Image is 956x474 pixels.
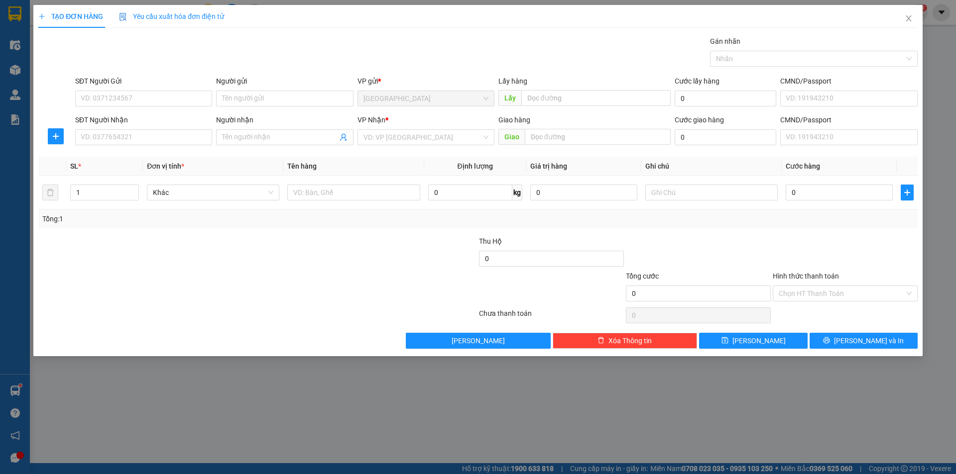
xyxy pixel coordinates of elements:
div: Tổng: 1 [42,213,369,224]
span: Tổng cước [626,272,659,280]
div: Người nhận [216,114,353,125]
button: plus [901,185,914,200]
div: Người gửi [216,76,353,87]
span: close [905,14,913,22]
img: icon [119,13,127,21]
span: Cước hàng [786,162,820,170]
input: Dọc đường [521,90,671,106]
span: Đơn vị tính [147,162,184,170]
input: Ghi Chú [645,185,778,200]
div: CMND/Passport [780,114,917,125]
button: [PERSON_NAME] [406,333,551,349]
span: plus [38,13,45,20]
span: [PERSON_NAME] [452,335,505,346]
button: deleteXóa Thông tin [553,333,698,349]
span: TẠO ĐƠN HÀNG [38,12,103,20]
span: Xóa Thông tin [608,335,652,346]
input: Cước lấy hàng [675,91,776,106]
label: Cước lấy hàng [675,77,719,85]
input: Cước giao hàng [675,129,776,145]
span: user-add [340,133,348,141]
span: printer [823,337,830,345]
span: Lấy hàng [498,77,527,85]
button: delete [42,185,58,200]
input: 0 [530,185,637,200]
button: printer[PERSON_NAME] và In [810,333,918,349]
div: Chưa thanh toán [478,308,625,325]
th: Ghi chú [641,157,782,176]
div: VP gửi [358,76,494,87]
span: kg [512,185,522,200]
span: SL [70,162,78,170]
span: Giá trị hàng [530,162,567,170]
span: Lấy [498,90,521,106]
span: Đà Lạt [363,91,488,106]
label: Hình thức thanh toán [773,272,839,280]
span: Định lượng [458,162,493,170]
span: plus [48,132,63,140]
span: [PERSON_NAME] [732,335,786,346]
button: plus [48,128,64,144]
button: Close [895,5,923,33]
span: plus [901,189,913,196]
span: Giao hàng [498,116,530,124]
span: [PERSON_NAME] và In [834,335,904,346]
input: Dọc đường [525,129,671,145]
span: Thu Hộ [479,237,502,245]
label: Cước giao hàng [675,116,724,124]
div: SĐT Người Nhận [75,114,212,125]
span: Yêu cầu xuất hóa đơn điện tử [119,12,224,20]
button: save[PERSON_NAME] [699,333,807,349]
span: Giao [498,129,525,145]
span: VP Nhận [358,116,385,124]
span: save [721,337,728,345]
span: delete [597,337,604,345]
label: Gán nhãn [710,37,740,45]
span: Tên hàng [287,162,317,170]
span: Khác [153,185,273,200]
input: VD: Bàn, Ghế [287,185,420,200]
div: SĐT Người Gửi [75,76,212,87]
div: CMND/Passport [780,76,917,87]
